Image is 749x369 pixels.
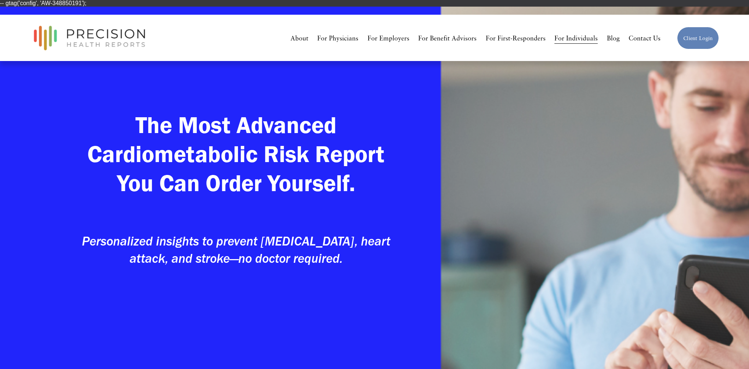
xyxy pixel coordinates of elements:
[418,32,477,44] a: For Benefit Advisors
[368,32,409,44] a: For Employers
[554,32,598,44] a: For Individuals
[629,32,661,44] a: Contact Us
[607,32,620,44] a: Blog
[317,32,358,44] a: For Physicians
[486,32,546,44] a: For First-Responders
[82,233,394,266] em: Personalized insights to prevent [MEDICAL_DATA], heart attack, and stroke—no doctor required.
[290,32,308,44] a: About
[30,22,149,54] img: Precision Health Reports
[677,27,719,49] a: Client Login
[87,111,390,197] strong: The Most Advanced Cardiometabolic Risk Report You Can Order Yourself.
